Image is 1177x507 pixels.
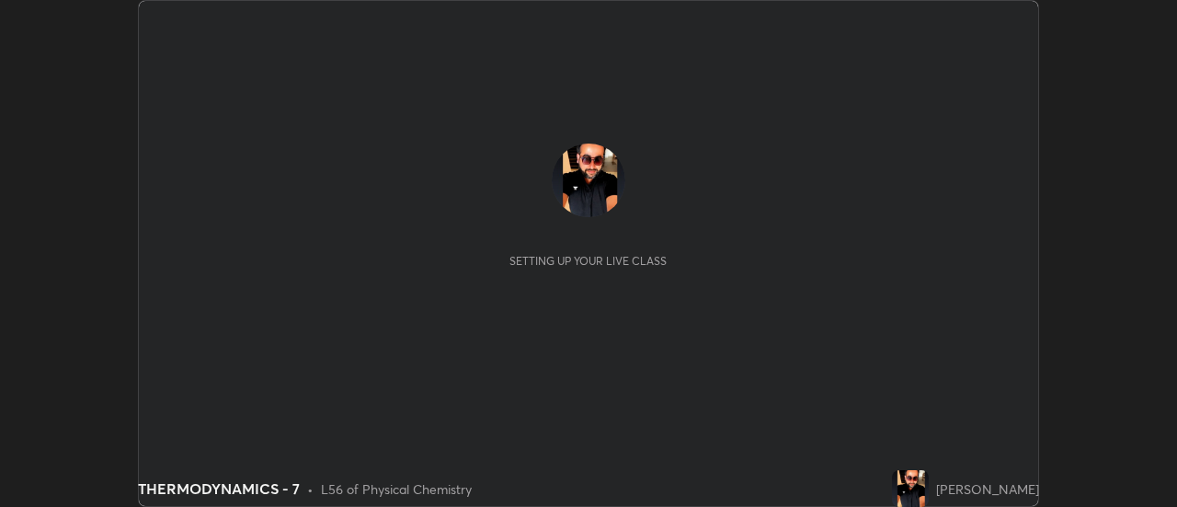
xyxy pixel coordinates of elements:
div: • [307,479,314,499]
img: a6f06f74d53c4e1491076524e4aaf9a8.jpg [552,144,625,217]
img: a6f06f74d53c4e1491076524e4aaf9a8.jpg [892,470,929,507]
div: THERMODYNAMICS - 7 [138,478,300,500]
div: Setting up your live class [509,254,667,268]
div: L56 of Physical Chemistry [321,479,472,499]
div: [PERSON_NAME] [936,479,1039,499]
